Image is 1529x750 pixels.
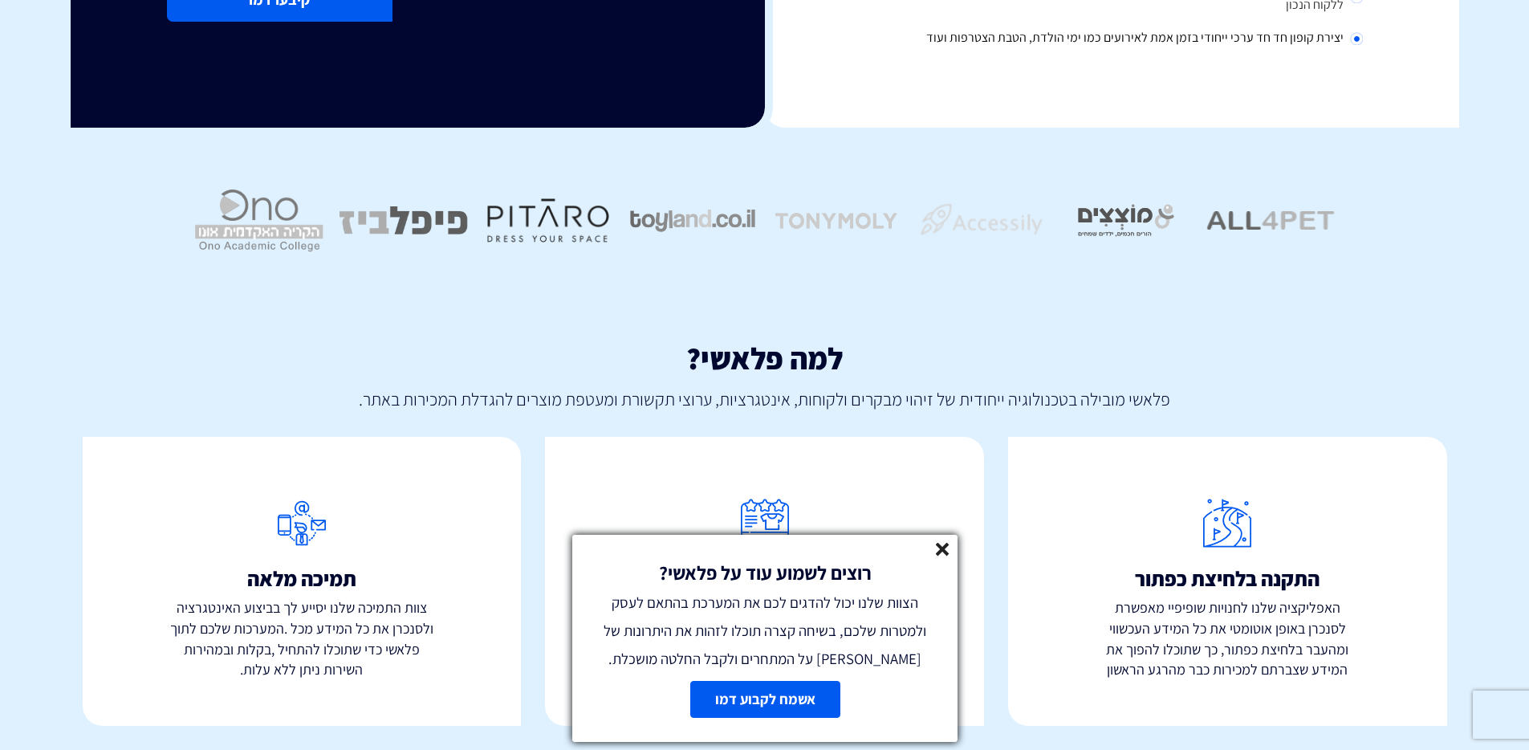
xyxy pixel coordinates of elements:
[83,567,522,590] h4: תמיכה מלאה
[195,173,323,269] img: ono.png
[83,597,522,680] p: צוות התמיכה שלנו יסייע לך בביצוע האינטגרציה ולסנכרן את כל המידע מכל .המערכות שלכם לתוך פלאשי כדי ...
[773,173,901,269] img: tonymoly.png
[917,173,1046,269] img: acess.png
[628,173,757,269] img: toyland_old.png
[484,173,612,269] img: pitaro.png
[545,567,984,590] h4: תגדילו מכירות בפחות מאמץ
[545,597,984,680] p: שלחו את המסר הנכון, ללקוח הנכון, בזמן הנכון ובערוץ הנכון, כדי לספק ללקוחות שלך חווית קניה מותאמת ...
[1008,597,1447,680] p: האפליקציה שלנו לחנויות שופיפיי מאפשרת לסנכרן באופן אוטומטי את כל המידע העכשווי ומהעבר בלחיצת כפתו...
[926,29,1344,46] span: יצירת קופון חד חד ערכי ייחודי בזמן אמת לאירועים כמו ימי הולדת, הטבת הצטרפות ועוד
[1008,567,1447,590] h4: התקנה בלחיצת כפתור
[83,342,1447,376] h3: למה פלאשי?
[83,375,1447,412] p: פלאשי מובילה בטכנולוגיה ייחודית של זיהוי מבקרים ולקוחות, אינטגרציות, ערוצי תקשורת ומעטפת מוצרים ל...
[340,173,468,269] img: pipl.png
[1206,173,1335,269] img: all.png
[1062,173,1190,269] img: mots.png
